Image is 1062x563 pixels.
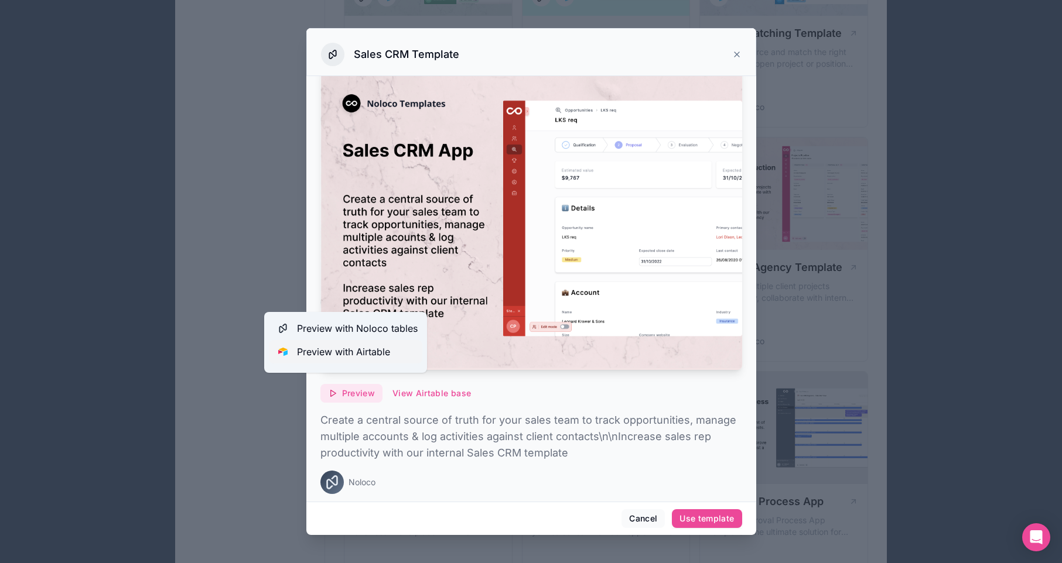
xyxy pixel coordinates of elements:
img: Sales CRM Template [320,63,742,370]
button: Preview [320,384,383,403]
p: Create a central source of truth for your sales team to track opportunities, manage multiple acco... [320,412,742,461]
span: Preview with Airtable [297,345,390,359]
h3: Sales CRM Template [354,47,459,61]
button: View Airtable base [385,384,479,403]
button: Use template [672,509,742,528]
button: Preview with Noloco tables [269,317,422,340]
div: Open Intercom Messenger [1022,523,1050,551]
button: Airtable LogoPreview with Airtable [269,340,422,363]
span: Preview with Noloco tables [297,321,418,335]
img: Airtable Logo [278,347,288,356]
span: Noloco [349,476,375,488]
span: Preview [342,388,375,399]
div: Use template [679,513,734,524]
button: Cancel [622,509,665,528]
